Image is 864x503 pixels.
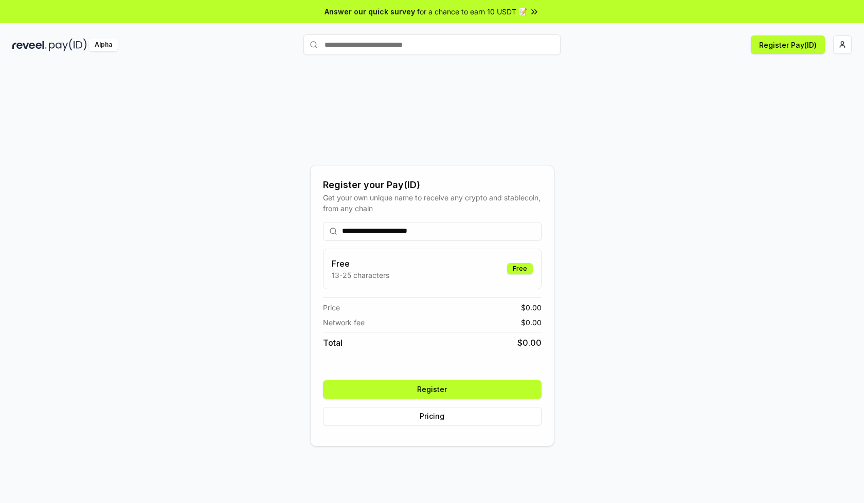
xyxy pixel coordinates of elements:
span: Network fee [323,317,365,328]
span: Price [323,302,340,313]
h3: Free [332,257,389,270]
button: Pricing [323,407,542,425]
div: Get your own unique name to receive any crypto and stablecoin, from any chain [323,192,542,214]
img: reveel_dark [12,39,47,51]
span: $ 0.00 [517,337,542,349]
span: for a chance to earn 10 USDT 📝 [417,6,527,17]
button: Register Pay(ID) [751,35,825,54]
span: Total [323,337,343,349]
span: $ 0.00 [521,302,542,313]
img: pay_id [49,39,87,51]
button: Register [323,380,542,399]
p: 13-25 characters [332,270,389,281]
div: Alpha [89,39,118,51]
span: Answer our quick survey [325,6,415,17]
div: Register your Pay(ID) [323,178,542,192]
span: $ 0.00 [521,317,542,328]
div: Free [507,263,533,274]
